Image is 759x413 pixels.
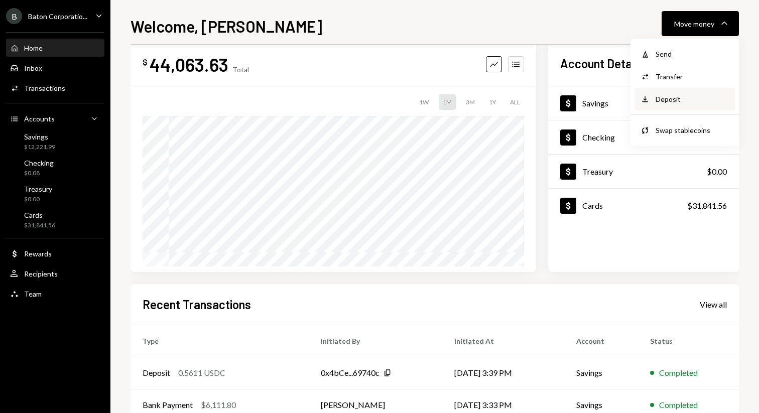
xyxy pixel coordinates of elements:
[6,39,104,57] a: Home
[6,129,104,154] a: Savings$12,221.99
[131,16,322,36] h1: Welcome, [PERSON_NAME]
[6,8,22,24] div: B
[442,357,565,389] td: [DATE] 3:39 PM
[656,49,729,59] div: Send
[6,79,104,97] a: Transactions
[24,159,54,167] div: Checking
[564,325,638,357] th: Account
[442,325,565,357] th: Initiated At
[178,367,225,379] div: 0.5611 USDC
[662,11,739,36] button: Move money
[582,98,608,108] div: Savings
[656,125,729,135] div: Swap stablecoins
[24,169,54,178] div: $0.08
[24,185,52,193] div: Treasury
[24,132,55,141] div: Savings
[24,44,43,52] div: Home
[659,399,698,411] div: Completed
[24,290,42,298] div: Team
[700,300,727,310] div: View all
[201,399,236,411] div: $6,111.80
[656,94,729,104] div: Deposit
[6,182,104,206] a: Treasury$0.00
[582,167,613,176] div: Treasury
[6,208,104,232] a: Cards$31,841.56
[6,59,104,77] a: Inbox
[6,285,104,303] a: Team
[707,166,727,178] div: $0.00
[564,357,638,389] td: Savings
[232,65,249,74] div: Total
[439,94,456,110] div: 1M
[6,109,104,127] a: Accounts
[548,189,739,222] a: Cards$31,841.56
[700,299,727,310] a: View all
[131,325,309,357] th: Type
[24,269,58,278] div: Recipients
[462,94,479,110] div: 3M
[28,12,87,21] div: Baton Corporatio...
[656,71,729,82] div: Transfer
[6,244,104,262] a: Rewards
[143,57,148,67] div: $
[659,367,698,379] div: Completed
[560,55,643,72] h2: Account Details
[143,367,170,379] div: Deposit
[24,195,52,204] div: $0.00
[321,367,379,379] div: 0x4bCe...69740c
[582,201,603,210] div: Cards
[24,143,55,152] div: $12,221.99
[24,211,55,219] div: Cards
[548,86,739,120] a: Savings$12,221.99
[485,94,500,110] div: 1Y
[582,132,615,142] div: Checking
[309,325,442,357] th: Initiated By
[143,399,193,411] div: Bank Payment
[150,53,228,76] div: 44,063.63
[24,249,52,258] div: Rewards
[674,19,714,29] div: Move money
[24,221,55,230] div: $31,841.56
[6,264,104,283] a: Recipients
[638,325,739,357] th: Status
[415,94,433,110] div: 1W
[24,114,55,123] div: Accounts
[6,156,104,180] a: Checking$0.08
[506,94,524,110] div: ALL
[143,296,251,313] h2: Recent Transactions
[548,120,739,154] a: Checking$0.08
[687,200,727,212] div: $31,841.56
[24,64,42,72] div: Inbox
[24,84,65,92] div: Transactions
[548,155,739,188] a: Treasury$0.00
